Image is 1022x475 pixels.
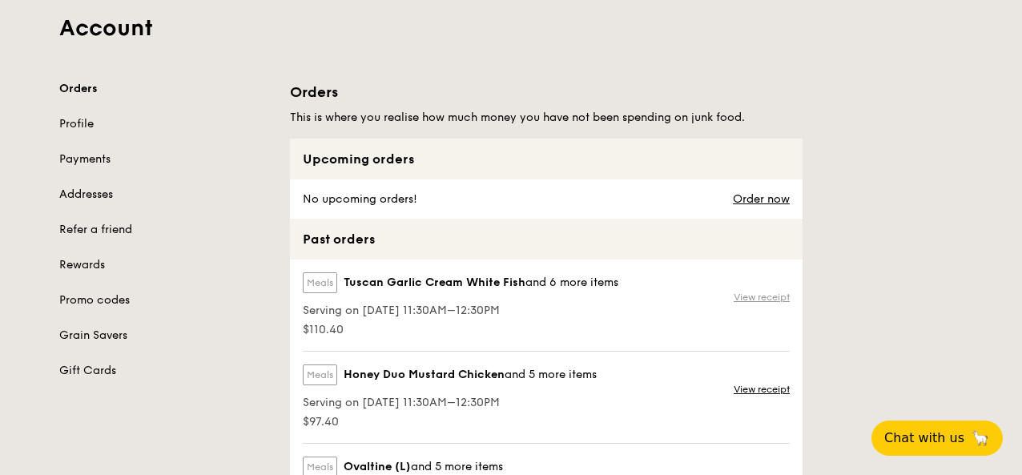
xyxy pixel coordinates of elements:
span: $97.40 [303,414,597,430]
span: $110.40 [303,322,618,338]
label: Meals [303,364,337,385]
div: Past orders [290,219,803,260]
a: Order now [733,193,790,206]
div: No upcoming orders! [290,179,427,219]
span: Ovaltine (L) [344,459,411,475]
span: Serving on [DATE] 11:30AM–12:30PM [303,395,597,411]
a: Payments [59,151,271,167]
a: View receipt [734,291,790,304]
span: Serving on [DATE] 11:30AM–12:30PM [303,303,618,319]
div: Upcoming orders [290,139,803,179]
h1: Account [59,14,963,42]
h1: Orders [290,81,803,103]
button: Chat with us🦙 [871,421,1003,456]
a: Addresses [59,187,271,203]
span: and 6 more items [525,276,618,289]
span: and 5 more items [505,368,597,381]
span: Chat with us [884,429,964,448]
a: Gift Cards [59,363,271,379]
span: 🦙 [971,429,990,448]
a: View receipt [734,383,790,396]
a: Orders [59,81,271,97]
a: Rewards [59,257,271,273]
a: Refer a friend [59,222,271,238]
a: Promo codes [59,292,271,308]
span: and 5 more items [411,460,503,473]
span: Tuscan Garlic Cream White Fish [344,275,525,291]
a: Grain Savers [59,328,271,344]
a: Profile [59,116,271,132]
span: Honey Duo Mustard Chicken [344,367,505,383]
label: Meals [303,272,337,293]
h5: This is where you realise how much money you have not been spending on junk food. [290,110,803,126]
